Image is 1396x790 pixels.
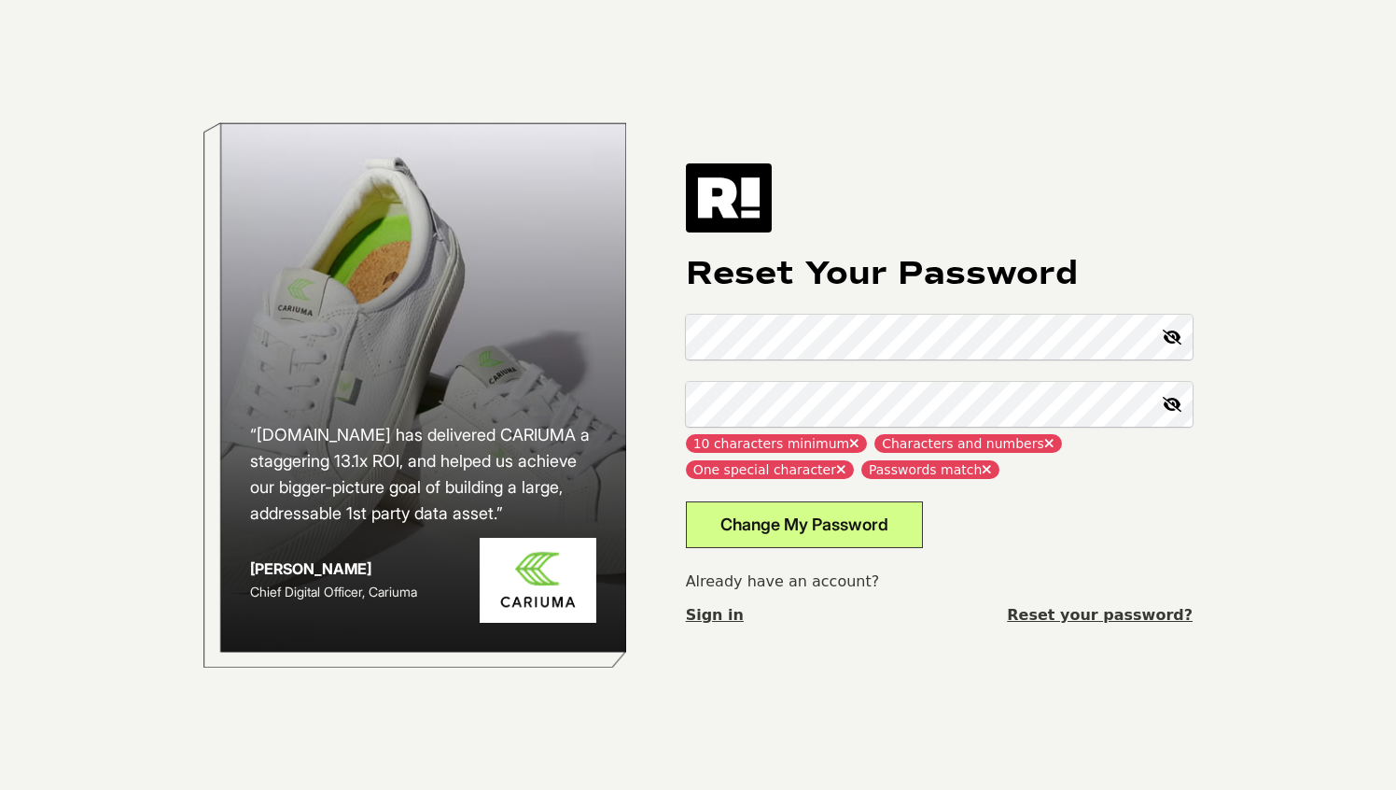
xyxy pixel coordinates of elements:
h1: Reset Your Password [686,255,1193,292]
strong: [PERSON_NAME] [250,559,371,578]
p: Characters and numbers [874,434,1062,453]
p: Passwords match [861,460,999,479]
p: Already have an account? [686,571,1193,593]
button: Change My Password [686,501,923,548]
span: Chief Digital Officer, Cariuma [250,584,417,600]
a: Sign in [686,604,744,627]
h2: “[DOMAIN_NAME] has delivered CARIUMA a staggering 13.1x ROI, and helped us achieve our bigger-pic... [250,422,596,527]
p: One special character [686,460,854,479]
a: Reset your password? [1007,604,1193,627]
img: Cariuma [480,538,596,623]
img: Retention.com [686,163,772,233]
p: 10 characters minimum [686,434,868,453]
